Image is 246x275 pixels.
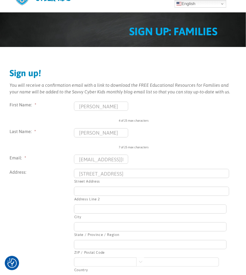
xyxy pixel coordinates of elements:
label: Address Line 2 [74,196,229,202]
label: City [74,214,227,219]
label: Last Name: [10,128,74,135]
label: First Name: [10,102,74,108]
span: SIGN UP: FAMILIES [129,25,217,37]
label: Country [74,267,227,272]
img: en [176,1,182,6]
button: Consent Preferences [7,258,17,268]
img: Revisit consent button [7,258,17,268]
em: You will receive a confirmation email with a link to download the FREE Educational Resources for ... [10,83,230,94]
label: State / Province / Region [74,232,227,237]
label: Address: [10,169,74,176]
label: Email: [10,155,74,161]
label: ZIP / Postal Code [74,250,227,255]
label: Street Address [74,178,229,184]
h2: Sign up! [10,69,236,77]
